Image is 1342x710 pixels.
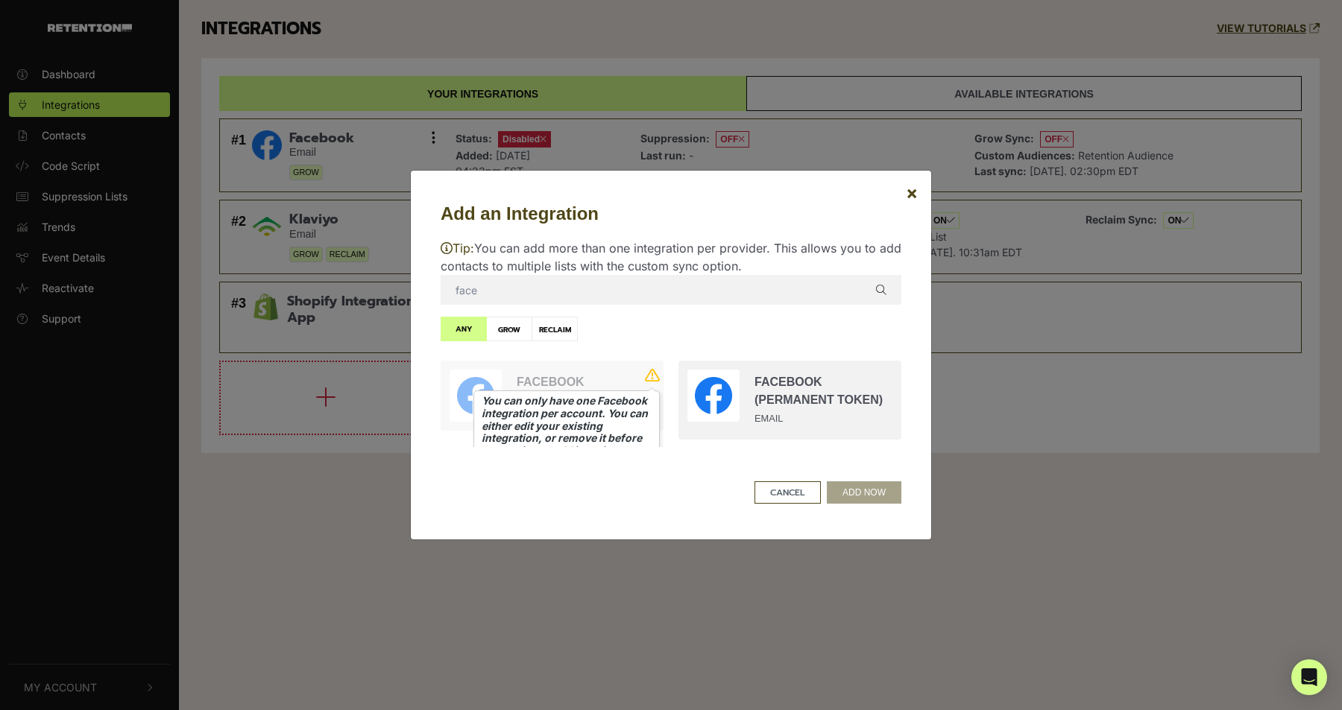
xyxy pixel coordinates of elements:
span: You can only have one Facebook integration per account. You can either edit your existing integra... [473,390,660,462]
img: Facebook [457,377,494,414]
p: You can add more than one integration per provider. This allows you to add contacts to multiple l... [441,239,901,275]
div: Open Intercom Messenger [1291,659,1327,695]
label: GROW [486,317,532,341]
input: Search integrations [441,275,901,305]
button: Close [894,172,930,214]
span: Tip: [441,241,474,256]
div: Facebook [517,370,655,413]
label: RECLAIM [532,317,578,341]
label: ANY [441,317,487,341]
h5: Add an Integration [441,200,901,227]
span: × [906,182,918,203]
